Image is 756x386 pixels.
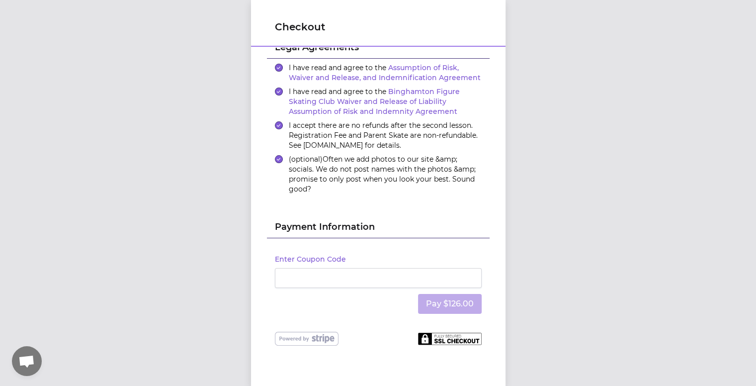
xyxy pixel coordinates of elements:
span: I have read and agree to the [289,63,481,82]
button: Enter Coupon Code [275,254,346,264]
iframe: Secure card payment input frame [281,274,475,283]
a: Binghamton Figure Skating Club Waiver and Release of Liability Assumption of Risk and Indemnity A... [289,87,460,116]
h2: Payment Information [275,220,482,238]
label: I accept there are no refunds after the second lesson. Registration Fee and Parent Skate are non-... [289,120,482,150]
img: Fully secured SSL checkout [418,332,482,345]
h1: Checkout [275,20,482,34]
button: Pay $126.00 [418,294,482,314]
span: I have read and agree to the [289,87,460,116]
label: Often we add photos to our site &amp; socials. We do not post names with the photos &amp; promise... [289,154,482,194]
div: Open chat [12,346,42,376]
h2: Legal Agreements [275,40,482,58]
span: (optional) [289,155,323,164]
